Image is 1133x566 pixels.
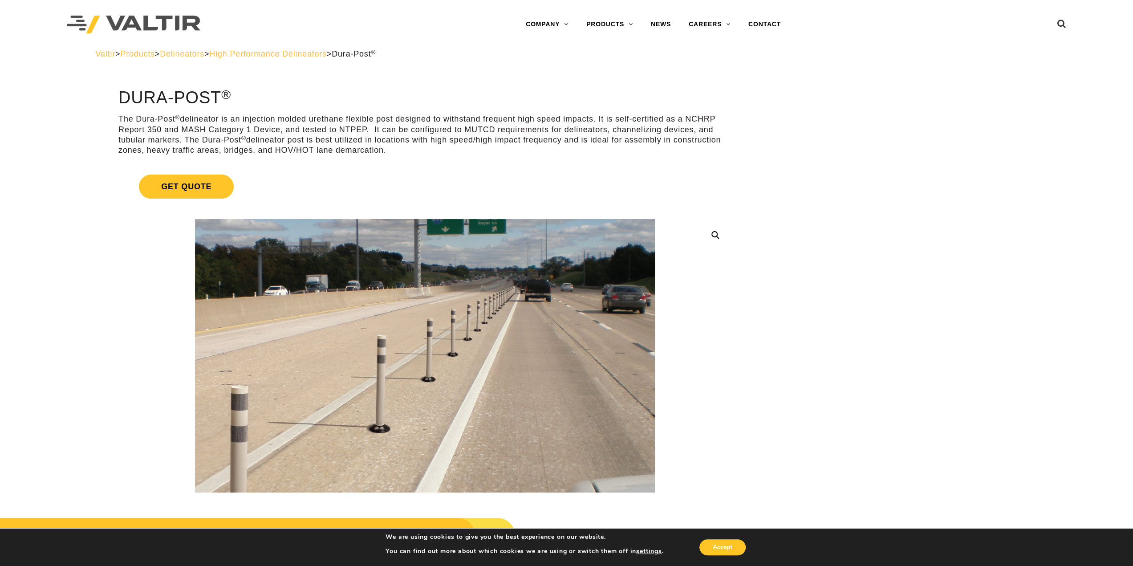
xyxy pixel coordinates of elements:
[160,49,204,58] a: Delineators
[699,539,746,555] button: Accept
[209,49,327,58] a: High Performance Delineators
[680,16,739,33] a: CAREERS
[371,49,376,56] sup: ®
[642,16,680,33] a: NEWS
[118,89,731,107] h1: Dura-Post
[332,49,376,58] span: Dura-Post
[739,16,790,33] a: CONTACT
[139,175,234,199] span: Get Quote
[221,87,231,102] sup: ®
[96,49,115,58] a: Valtir
[96,49,1038,59] div: > > > >
[386,533,663,541] p: We are using cookies to give you the best experience on our website.
[636,547,662,555] button: settings
[241,135,246,142] sup: ®
[118,164,731,209] a: Get Quote
[118,114,731,156] p: The Dura-Post delineator is an injection molded urethane flexible post designed to withstand freq...
[175,114,180,121] sup: ®
[120,49,154,58] a: Products
[577,16,642,33] a: PRODUCTS
[517,16,577,33] a: COMPANY
[67,16,200,34] img: Valtir
[386,547,663,555] p: You can find out more about which cookies we are using or switch them off in .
